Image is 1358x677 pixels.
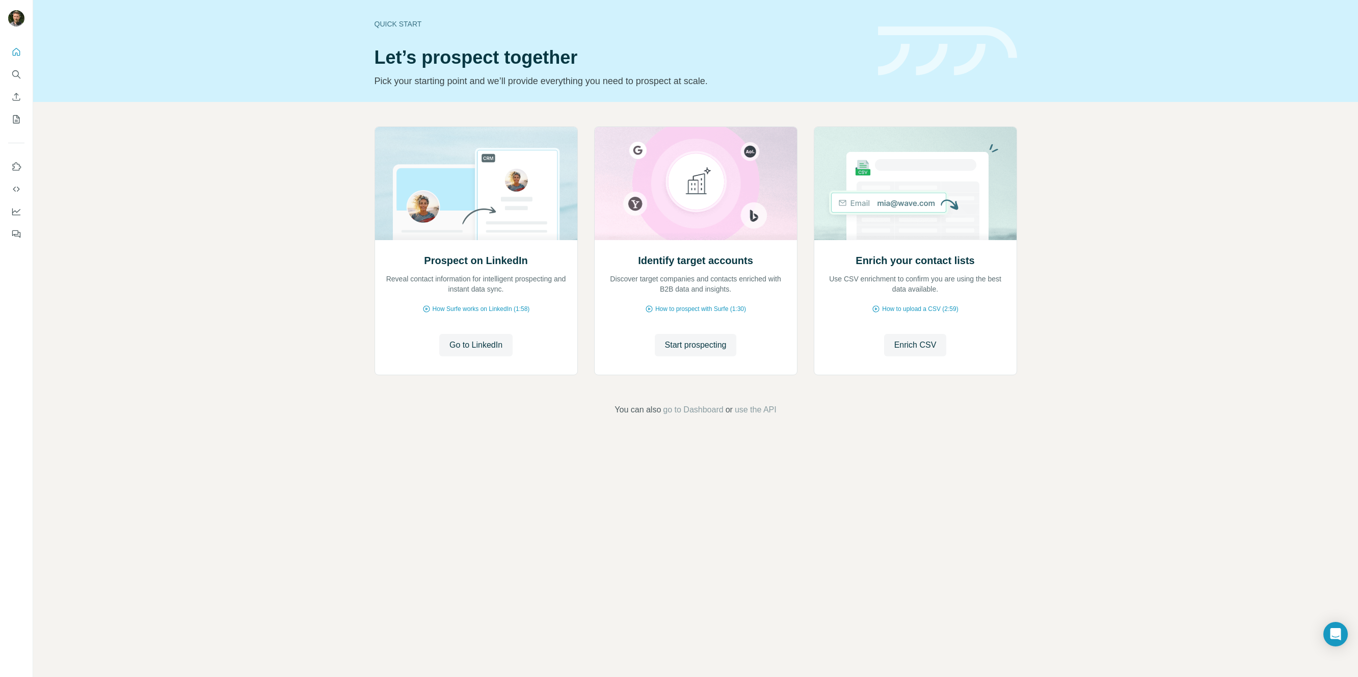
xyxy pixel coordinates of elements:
[615,404,661,416] span: You can also
[1323,622,1348,646] div: Open Intercom Messenger
[882,304,958,314] span: How to upload a CSV (2:59)
[424,253,527,268] h2: Prospect on LinkedIn
[594,127,797,240] img: Identify target accounts
[894,339,937,351] span: Enrich CSV
[8,180,24,198] button: Use Surfe API
[439,334,513,356] button: Go to LinkedIn
[8,225,24,243] button: Feedback
[385,274,567,294] p: Reveal contact information for intelligent prospecting and instant data sync.
[375,47,866,68] h1: Let’s prospect together
[735,404,777,416] button: use the API
[375,127,578,240] img: Prospect on LinkedIn
[433,304,530,314] span: How Surfe works on LinkedIn (1:58)
[814,127,1017,240] img: Enrich your contact lists
[884,334,947,356] button: Enrich CSV
[655,304,746,314] span: How to prospect with Surfe (1:30)
[375,74,866,88] p: Pick your starting point and we’ll provide everything you need to prospect at scale.
[655,334,737,356] button: Start prospecting
[856,253,974,268] h2: Enrich your contact lists
[665,339,727,351] span: Start prospecting
[8,88,24,106] button: Enrich CSV
[605,274,787,294] p: Discover target companies and contacts enriched with B2B data and insights.
[449,339,502,351] span: Go to LinkedIn
[824,274,1006,294] p: Use CSV enrichment to confirm you are using the best data available.
[8,202,24,221] button: Dashboard
[8,158,24,176] button: Use Surfe on LinkedIn
[638,253,753,268] h2: Identify target accounts
[878,27,1017,76] img: banner
[8,65,24,84] button: Search
[8,110,24,128] button: My lists
[8,43,24,61] button: Quick start
[8,10,24,27] img: Avatar
[663,404,723,416] button: go to Dashboard
[375,19,866,29] div: Quick start
[726,404,733,416] span: or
